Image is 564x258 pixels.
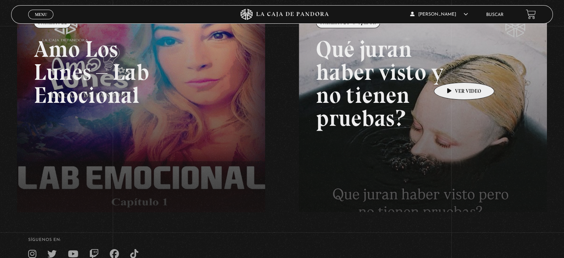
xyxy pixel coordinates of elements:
[32,19,50,24] span: Cerrar
[526,9,536,19] a: View your shopping cart
[410,12,468,17] span: [PERSON_NAME]
[28,238,536,242] h4: SÍguenos en:
[35,12,47,17] span: Menu
[486,13,504,17] a: Buscar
